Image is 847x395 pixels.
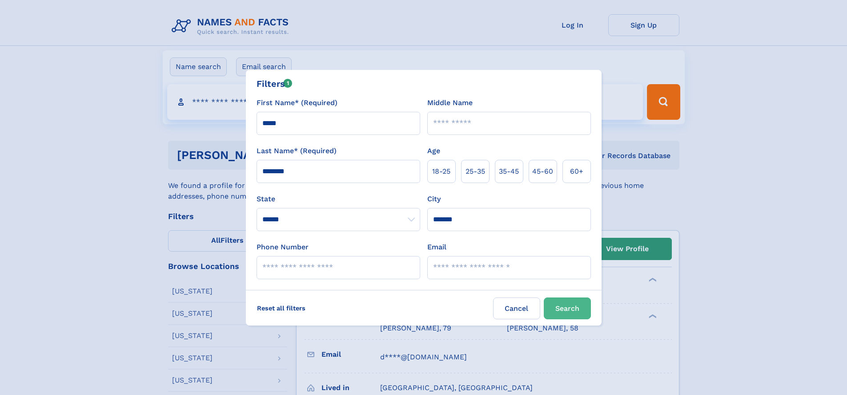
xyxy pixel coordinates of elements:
[532,166,553,177] span: 45‑60
[257,98,337,108] label: First Name* (Required)
[257,146,337,156] label: Last Name* (Required)
[544,297,591,319] button: Search
[427,146,440,156] label: Age
[427,194,441,204] label: City
[493,297,540,319] label: Cancel
[466,166,485,177] span: 25‑35
[570,166,583,177] span: 60+
[499,166,519,177] span: 35‑45
[257,194,420,204] label: State
[257,77,293,90] div: Filters
[251,297,311,319] label: Reset all filters
[257,242,309,252] label: Phone Number
[432,166,450,177] span: 18‑25
[427,98,473,108] label: Middle Name
[427,242,446,252] label: Email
